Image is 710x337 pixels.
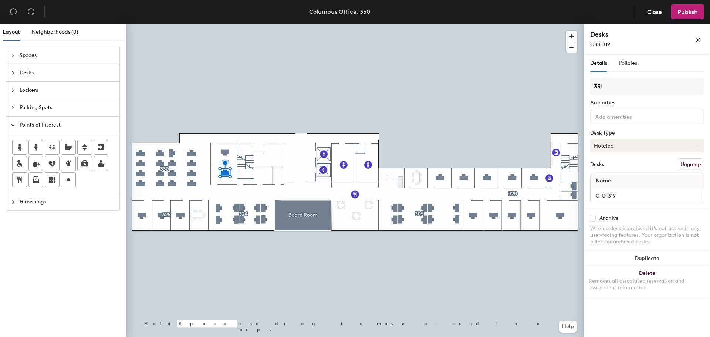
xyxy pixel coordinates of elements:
div: Amenities [590,100,704,106]
div: Removes all associated reservation and assignment information [589,278,706,291]
span: C-O-319 [590,41,610,48]
button: Undo (⌘ + Z) [6,4,21,19]
div: When a desk is archived it's not active in any user-facing features. Your organization is not bil... [590,225,704,245]
span: Parking Spots [20,99,115,116]
span: Neighborhoods (0) [32,29,78,35]
span: Details [590,60,607,66]
div: Desks [590,162,604,168]
button: Ungroup [677,158,704,171]
button: Duplicate [584,251,710,266]
span: Close [647,9,662,16]
div: Desk Type [590,130,704,136]
input: Unnamed desk [592,191,702,201]
button: DeleteRemoves all associated reservation and assignment information [584,266,710,299]
span: collapsed [11,88,15,92]
button: Redo (⌘ + ⇧ + Z) [24,4,38,19]
h4: Desks [590,30,672,39]
span: Name [592,174,615,188]
input: Add amenities [594,112,660,121]
span: Policies [619,60,637,66]
div: Archive [599,215,619,221]
button: Close [641,4,668,19]
span: undo [10,8,17,15]
span: Spaces [20,47,115,64]
span: collapsed [11,200,15,204]
button: Help [559,321,577,333]
span: Layout [3,29,20,35]
span: close [696,37,701,43]
span: Lockers [20,82,115,99]
span: Publish [677,9,698,16]
span: Desks [20,64,115,81]
button: Hoteled [590,139,704,152]
span: collapsed [11,105,15,110]
span: Points of Interest [20,117,115,134]
span: collapsed [11,71,15,75]
div: Columbus Office, 350 [309,7,370,16]
span: expanded [11,123,15,127]
span: collapsed [11,53,15,58]
button: Publish [671,4,704,19]
span: Furnishings [20,193,115,210]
